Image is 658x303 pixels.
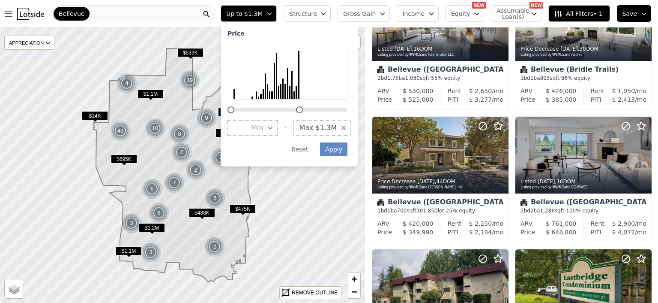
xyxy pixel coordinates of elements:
[121,213,142,233] div: 3
[546,96,576,103] span: $ 385,000
[520,228,535,236] div: Price
[520,199,527,206] img: Condominium
[145,118,165,139] div: 10
[377,66,384,73] img: Condominium
[403,88,433,94] span: $ 530,000
[111,155,137,164] span: $695K
[591,219,604,228] div: Rent
[189,208,215,221] div: $488K
[377,45,504,52] div: Listed , 16 DOM
[230,204,256,217] div: $475K
[121,213,142,233] img: g1.png
[338,5,390,22] button: Gross Gain
[171,142,192,163] div: 2
[347,285,360,298] a: Zoom out
[164,173,185,193] div: 7
[520,75,646,82] div: 1 bd 1 ba sqft · 86% equity
[145,118,166,139] img: g1.png
[612,88,635,94] span: $ 1,950
[612,96,635,103] span: $ 2,413
[110,121,131,141] img: g1.png
[351,286,357,297] span: −
[377,95,392,104] div: Price
[448,228,458,236] div: PITI
[211,147,231,168] div: 2
[318,36,360,48] div: ADD DRAWING
[469,229,492,236] span: $ 2,184
[472,2,486,9] div: NEW
[458,95,503,104] div: /mo
[395,46,412,52] time: 2025-09-11 22:34
[117,73,137,94] div: 4
[185,160,206,180] img: g1.png
[377,66,503,75] div: Bellevue ([GEOGRAPHIC_DATA])
[185,160,206,180] div: 2
[377,52,504,58] div: Listing provided by NWMLS and Real Broker LLC
[529,2,543,9] div: NEW
[515,116,651,242] a: Listed [DATE],16DOMListing provided byNWMLSand COMPASSCondominiumBellevue ([GEOGRAPHIC_DATA])2bd2...
[171,142,192,163] img: g1.png
[138,89,164,98] span: $1.1M
[177,48,203,61] div: $539K
[284,5,331,22] button: Structure
[179,70,200,91] div: 19
[377,178,504,185] div: Price Decrease , 44 DOM
[469,220,492,227] span: $ 2,250
[149,203,169,223] div: 8
[469,96,492,103] span: $ 3,277
[520,95,535,104] div: Price
[221,5,277,22] button: Up to $1.3M
[164,173,185,193] img: g1.png
[299,123,337,133] span: Max $1.3M
[230,204,256,213] span: $475K
[416,208,438,214] span: 301,850
[292,289,338,297] div: REMOVE OUTLINE
[377,219,389,228] div: ARV
[377,75,503,82] div: 2 bd 1.75 ba sqft · 55% equity
[496,8,524,20] span: Assumable Loan(s)
[139,223,165,236] div: $1.2M
[17,8,44,20] img: Lotside
[284,120,287,136] div: -
[604,219,646,228] div: /mo
[560,46,578,52] time: 2025-09-11 22:28
[612,220,635,227] span: $ 2,900
[227,29,245,38] div: Price
[448,95,458,104] div: PITI
[520,178,647,185] div: Listed , 16 DOM
[377,228,392,236] div: Price
[538,179,555,185] time: 2025-09-11 19:49
[612,229,635,236] span: $ 4,072
[520,207,646,214] div: 2 bd 2 ba sqft · 100% equity
[4,36,54,50] div: APPRECIATION
[548,5,610,22] button: All Filters• 1
[451,9,470,18] span: Equity
[5,279,24,298] a: Layers
[446,5,484,22] button: Equity
[377,185,504,190] div: Listing provided by NWMLS and [PERSON_NAME], Inc
[320,142,347,156] button: Apply
[403,229,433,236] span: $ 349,990
[448,87,461,95] div: Rent
[461,87,503,95] div: /mo
[251,123,263,133] span: Min
[591,95,601,104] div: PITI
[377,199,503,207] div: Bellevue ([GEOGRAPHIC_DATA])
[520,87,532,95] div: ARV
[226,9,263,18] span: Up to $1.3M
[405,75,420,81] span: 1,030
[469,88,492,94] span: $ 2,650
[141,242,162,263] img: g1.png
[520,45,647,52] div: Price Decrease , 30 DOM
[461,219,503,228] div: /mo
[520,199,646,207] div: Bellevue ([GEOGRAPHIC_DATA])
[116,246,142,259] div: $1.1M
[204,236,225,257] img: g1.png
[520,66,527,73] img: Condominium
[601,228,646,236] div: /mo
[622,9,637,18] span: Save
[177,48,203,57] span: $539K
[617,5,651,22] button: Save
[204,236,225,257] div: 2
[520,52,647,58] div: Listing provided by NWMLS and Redfin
